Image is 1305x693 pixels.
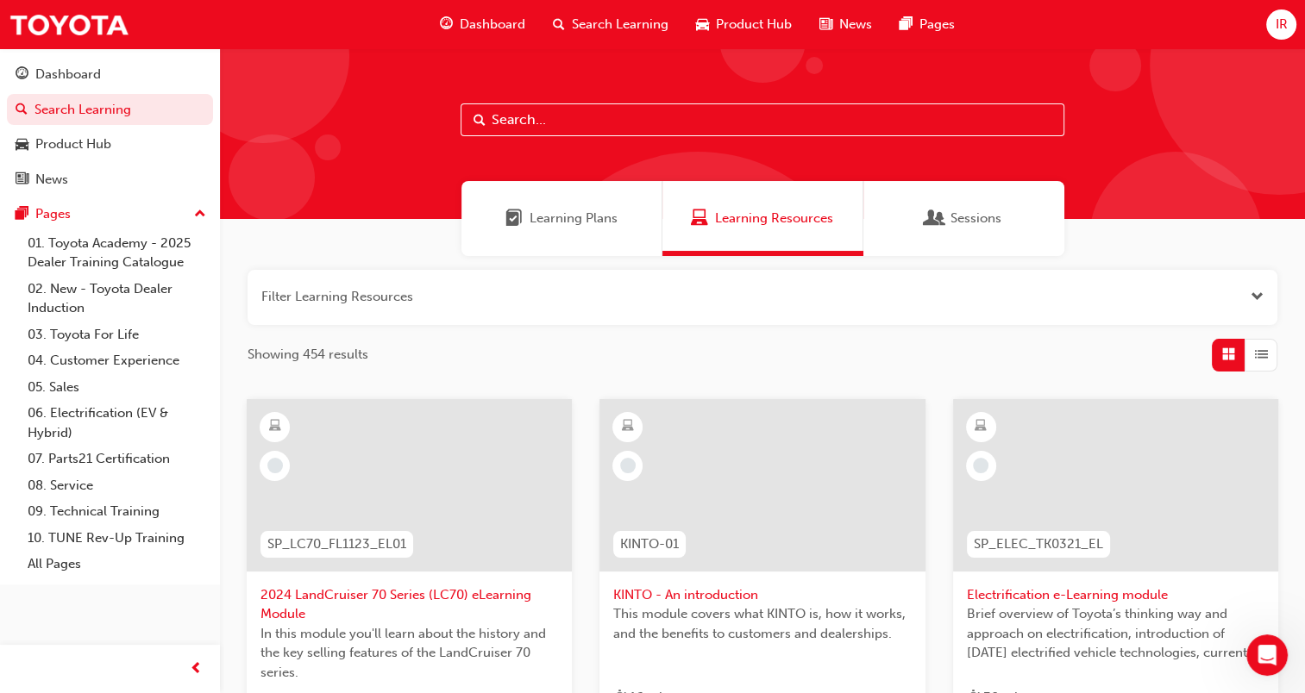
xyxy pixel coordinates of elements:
[16,172,28,188] span: news-icon
[572,15,668,34] span: Search Learning
[974,534,1103,554] span: SP_ELEC_TK0321_EL
[622,415,634,438] span: learningResourceType_ELEARNING-icon
[16,137,28,153] span: car-icon
[16,67,28,83] span: guage-icon
[863,181,1064,256] a: SessionsSessions
[35,134,111,154] div: Product Hub
[460,15,525,34] span: Dashboard
[926,209,944,228] span: Sessions
[35,65,101,84] div: Dashboard
[613,585,911,605] span: KINTO - An introduction
[505,209,523,228] span: Learning Plans
[21,230,213,276] a: 01. Toyota Academy - 2025 Dealer Training Catalogue
[682,7,806,42] a: car-iconProduct Hub
[21,498,213,525] a: 09. Technical Training
[21,276,213,322] a: 02. New - Toyota Dealer Induction
[1255,345,1268,365] span: List
[919,15,955,34] span: Pages
[190,659,203,680] span: prev-icon
[973,458,988,473] span: learningRecordVerb_NONE-icon
[9,5,129,44] img: Trak
[21,347,213,374] a: 04. Customer Experience
[461,103,1064,136] input: Search...
[21,551,213,577] a: All Pages
[716,15,792,34] span: Product Hub
[267,458,283,473] span: learningRecordVerb_NONE-icon
[620,534,679,554] span: KINTO-01
[194,203,206,226] span: up-icon
[260,585,558,624] span: 2024 LandCruiser 70 Series (LC70) eLearning Module
[35,204,71,224] div: Pages
[806,7,886,42] a: news-iconNews
[620,458,636,473] span: learningRecordVerb_NONE-icon
[426,7,539,42] a: guage-iconDashboard
[7,198,213,230] button: Pages
[613,604,911,643] span: This module covers what KINTO is, how it works, and the benefits to customers and dealerships.
[16,103,28,118] span: search-icon
[35,170,68,190] div: News
[260,624,558,683] span: In this module you'll learn about the history and the key selling features of the LandCruiser 70 ...
[1266,9,1296,40] button: IR
[1222,345,1235,365] span: Grid
[1275,15,1287,34] span: IR
[696,14,709,35] span: car-icon
[691,209,708,228] span: Learning Resources
[975,415,987,438] span: learningResourceType_ELEARNING-icon
[7,55,213,198] button: DashboardSearch LearningProduct HubNews
[539,7,682,42] a: search-iconSearch Learning
[267,534,406,554] span: SP_LC70_FL1123_EL01
[967,585,1264,605] span: Electrification e-Learning module
[839,15,872,34] span: News
[530,209,618,228] span: Learning Plans
[967,604,1264,663] span: Brief overview of Toyota’s thinking way and approach on electrification, introduction of [DATE] e...
[7,128,213,160] a: Product Hub
[900,14,913,35] span: pages-icon
[951,209,1001,228] span: Sessions
[662,181,863,256] a: Learning ResourcesLearning Resources
[461,181,662,256] a: Learning PlansLearning Plans
[1246,634,1288,676] iframe: Intercom live chat
[21,472,213,499] a: 08. Service
[7,94,213,126] a: Search Learning
[21,446,213,472] a: 07. Parts21 Certification
[553,14,565,35] span: search-icon
[7,164,213,196] a: News
[715,209,833,228] span: Learning Resources
[21,374,213,401] a: 05. Sales
[440,14,453,35] span: guage-icon
[1251,287,1264,307] button: Open the filter
[886,7,969,42] a: pages-iconPages
[21,525,213,552] a: 10. TUNE Rev-Up Training
[21,400,213,446] a: 06. Electrification (EV & Hybrid)
[269,415,281,438] span: learningResourceType_ELEARNING-icon
[21,322,213,348] a: 03. Toyota For Life
[474,110,486,130] span: Search
[7,59,213,91] a: Dashboard
[819,14,832,35] span: news-icon
[248,345,368,365] span: Showing 454 results
[16,207,28,222] span: pages-icon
